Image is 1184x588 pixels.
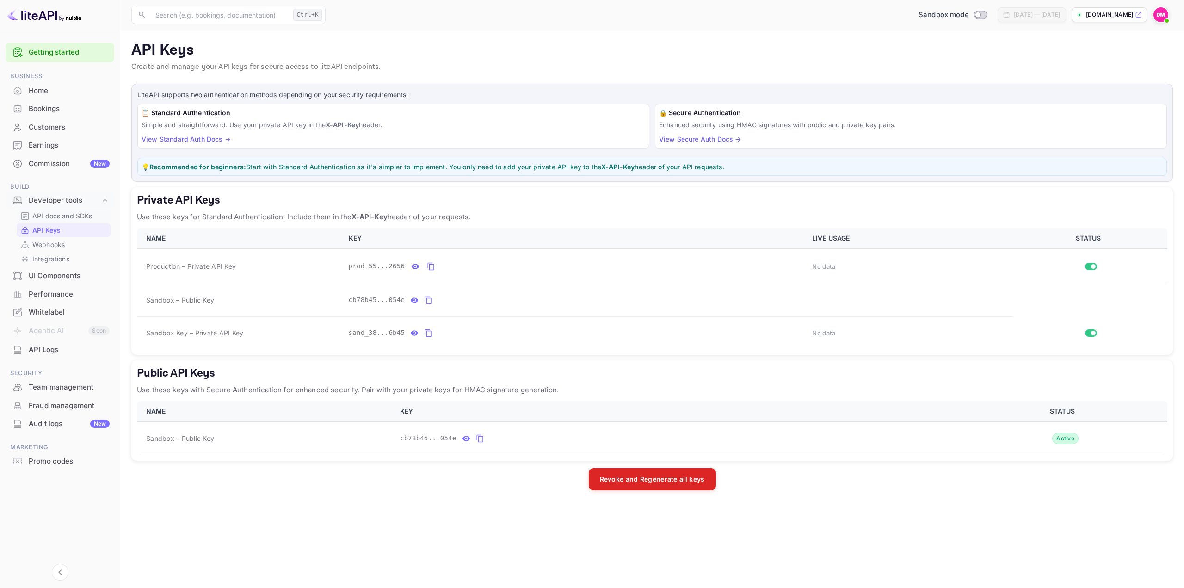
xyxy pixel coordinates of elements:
[142,162,1163,172] p: 💡 Start with Standard Authentication as it's simpler to implement. You only need to add your priv...
[29,159,110,169] div: Commission
[6,368,114,378] span: Security
[142,120,645,130] p: Simple and straightforward. Use your private API key in the header.
[137,90,1167,100] p: LiteAPI supports two authentication methods depending on your security requirements:
[6,452,114,470] div: Promo codes
[6,397,114,414] a: Fraud management
[6,136,114,154] a: Earnings
[601,163,635,171] strong: X-API-Key
[6,118,114,136] a: Customers
[343,228,807,249] th: KEY
[351,212,387,221] strong: X-API-Key
[6,378,114,396] a: Team management
[659,120,1163,130] p: Enhanced security using HMAC signatures with public and private key pairs.
[146,295,214,305] span: Sandbox – Public Key
[142,135,231,143] a: View Standard Auth Docs →
[29,104,110,114] div: Bookings
[29,456,110,467] div: Promo codes
[6,415,114,433] div: Audit logsNew
[293,9,322,21] div: Ctrl+K
[32,254,69,264] p: Integrations
[29,122,110,133] div: Customers
[29,401,110,411] div: Fraud management
[6,155,114,172] a: CommissionNew
[659,135,741,143] a: View Secure Auth Docs →
[131,62,1173,73] p: Create and manage your API keys for secure access to liteAPI endpoints.
[6,43,114,62] div: Getting started
[6,182,114,192] span: Build
[6,267,114,284] a: UI Components
[7,7,81,22] img: LiteAPI logo
[29,195,100,206] div: Developer tools
[6,452,114,470] a: Promo codes
[131,41,1173,60] p: API Keys
[29,419,110,429] div: Audit logs
[32,225,61,235] p: API Keys
[20,225,107,235] a: API Keys
[32,240,65,249] p: Webhooks
[137,366,1167,381] h5: Public API Keys
[29,382,110,393] div: Team management
[137,401,1167,455] table: public api keys table
[149,163,246,171] strong: Recommended for beginners:
[17,252,111,266] div: Integrations
[29,86,110,96] div: Home
[6,100,114,118] div: Bookings
[17,238,111,251] div: Webhooks
[6,341,114,358] a: API Logs
[52,564,68,581] button: Collapse navigation
[1086,11,1133,19] p: [DOMAIN_NAME]
[1013,228,1167,249] th: STATUS
[400,433,456,443] span: cb78b45...054e
[6,118,114,136] div: Customers
[349,261,405,271] span: prod_55...2656
[146,433,214,443] span: Sandbox – Public Key
[146,329,243,337] span: Sandbox Key – Private API Key
[137,228,1167,349] table: private api keys table
[6,397,114,415] div: Fraud management
[29,47,110,58] a: Getting started
[20,211,107,221] a: API docs and SDKs
[17,223,111,237] div: API Keys
[6,303,114,321] a: Whitelabel
[6,442,114,452] span: Marketing
[29,345,110,355] div: API Logs
[146,261,236,271] span: Production – Private API Key
[961,401,1167,422] th: STATUS
[137,211,1167,223] p: Use these keys for Standard Authentication. Include them in the header of your requests.
[142,108,645,118] h6: 📋 Standard Authentication
[1153,7,1168,22] img: Dylan McLean
[20,240,107,249] a: Webhooks
[150,6,290,24] input: Search (e.g. bookings, documentation)
[6,341,114,359] div: API Logs
[6,303,114,322] div: Whitelabel
[17,209,111,223] div: API docs and SDKs
[137,384,1167,396] p: Use these keys with Secure Authentication for enhanced security. Pair with your private keys for ...
[807,228,1013,249] th: LIVE USAGE
[6,285,114,303] div: Performance
[6,378,114,396] div: Team management
[812,263,835,270] span: No data
[29,307,110,318] div: Whitelabel
[90,420,110,428] div: New
[137,228,343,249] th: NAME
[32,211,92,221] p: API docs and SDKs
[6,192,114,209] div: Developer tools
[6,155,114,173] div: CommissionNew
[6,100,114,117] a: Bookings
[326,121,359,129] strong: X-API-Key
[6,267,114,285] div: UI Components
[6,82,114,100] div: Home
[137,401,395,422] th: NAME
[812,329,835,337] span: No data
[1014,11,1060,19] div: [DATE] — [DATE]
[29,289,110,300] div: Performance
[349,328,405,338] span: sand_38...6b45
[29,140,110,151] div: Earnings
[919,10,969,20] span: Sandbox mode
[1052,433,1079,444] div: Active
[90,160,110,168] div: New
[915,10,990,20] div: Switch to Production mode
[29,271,110,281] div: UI Components
[589,468,716,490] button: Revoke and Regenerate all keys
